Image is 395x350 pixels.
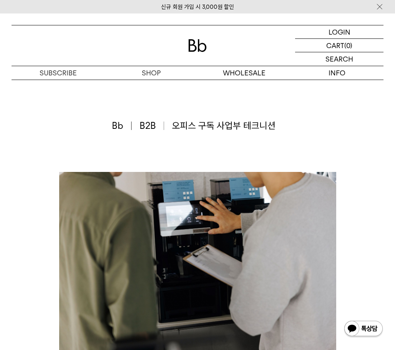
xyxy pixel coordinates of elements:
img: 카카오톡 채널 1:1 채팅 버튼 [344,320,383,338]
p: SEARCH [325,52,353,66]
a: CART (0) [295,39,383,52]
a: SHOP [105,66,197,80]
p: INFO [290,66,383,80]
p: LOGIN [329,25,350,38]
p: WHOLESALE [197,66,290,80]
p: (0) [344,39,352,52]
p: CART [326,39,344,52]
a: LOGIN [295,25,383,39]
span: 오피스 구독 사업부 테크니션 [172,119,276,132]
span: B2B [139,119,164,132]
img: 로고 [188,39,207,52]
span: Bb [112,119,132,132]
a: SUBSCRIBE [12,66,105,80]
a: 신규 회원 가입 시 3,000원 할인 [161,3,234,10]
